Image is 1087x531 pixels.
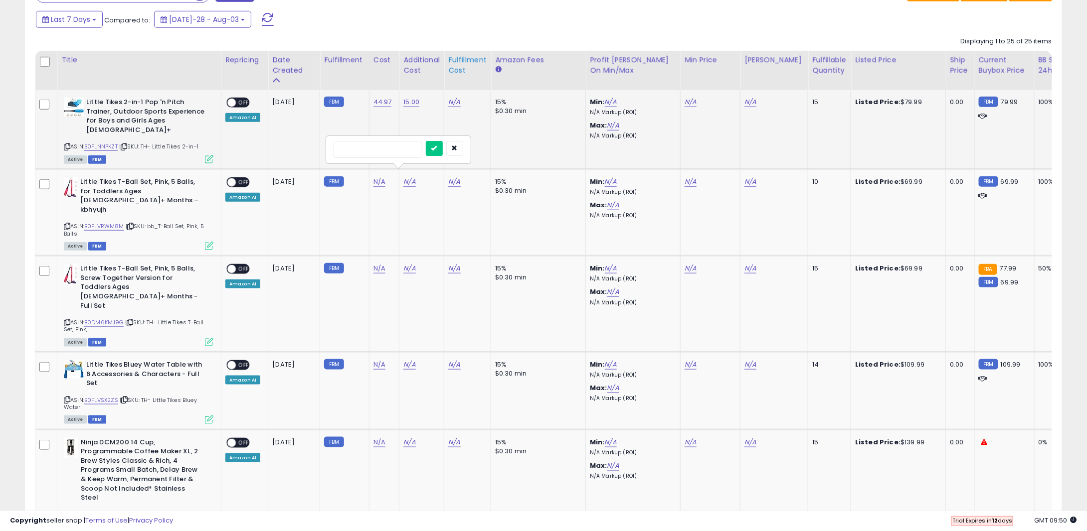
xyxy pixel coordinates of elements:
a: N/A [685,177,697,187]
div: Title [61,55,217,65]
b: Listed Price: [855,437,901,447]
small: FBM [979,97,998,107]
b: Min: [590,177,605,186]
div: 10 [812,177,843,186]
a: N/A [373,360,385,370]
div: 15 [812,438,843,447]
span: 79.99 [1001,97,1018,107]
a: N/A [373,264,385,273]
a: N/A [403,437,415,447]
span: Last 7 Days [51,14,90,24]
div: Amazon AI [225,376,260,385]
a: N/A [605,177,617,187]
div: Fulfillment Cost [448,55,487,76]
small: FBM [979,176,998,187]
b: Min: [590,264,605,273]
p: N/A Markup (ROI) [590,473,673,480]
div: ASIN: [64,360,213,423]
a: N/A [607,200,619,210]
div: 100% [1039,98,1072,107]
span: FBM [88,338,106,347]
a: N/A [403,177,415,187]
div: [DATE] [272,438,312,447]
div: 15 [812,98,843,107]
div: $0.30 min [495,447,578,456]
span: All listings currently available for purchase on Amazon [64,242,87,251]
div: $69.99 [855,264,938,273]
div: 15 [812,264,843,273]
span: OFF [236,438,252,447]
a: N/A [605,360,617,370]
div: 0% [1039,438,1072,447]
a: N/A [448,264,460,273]
div: 15% [495,177,578,186]
a: N/A [403,264,415,273]
p: N/A Markup (ROI) [590,275,673,282]
div: Fulfillment [324,55,364,65]
b: Max: [590,383,607,393]
div: 0.00 [950,177,966,186]
a: N/A [607,383,619,393]
b: Little Tikes T-Ball Set, Pink, 5 Balls, Screw Together Version for Toddlers Ages [DEMOGRAPHIC_DAT... [80,264,201,313]
a: N/A [607,461,619,471]
small: FBM [324,176,344,187]
button: [DATE]-28 - Aug-03 [154,11,251,28]
img: 31+lspXnreL._SL40_.jpg [64,438,78,458]
a: N/A [744,360,756,370]
b: Ninja DCM200 14 Cup, Programmable Coffee Maker XL, 2 Brew Styles Classic & Rich, 4 Programs Small... [81,438,202,505]
p: N/A Markup (ROI) [590,299,673,306]
a: N/A [607,121,619,131]
div: 100% [1039,177,1072,186]
span: | SKU: bb_T-Ball Set, Pink, 5 Balls [64,222,204,237]
div: 0.00 [950,438,966,447]
div: 14 [812,360,843,369]
a: N/A [744,437,756,447]
b: Little Tikes 2-in-1 Pop 'n Pitch Trainer, Outdoor Sports Experience for Boys and Girls Ages [DEMO... [86,98,207,137]
div: Amazon AI [225,279,260,288]
button: Last 7 Days [36,11,103,28]
div: Listed Price [855,55,941,65]
p: N/A Markup (ROI) [590,189,673,196]
div: $79.99 [855,98,938,107]
strong: Copyright [10,516,46,525]
a: N/A [685,360,697,370]
a: N/A [373,437,385,447]
a: N/A [744,177,756,187]
a: N/A [448,97,460,107]
p: N/A Markup (ROI) [590,109,673,116]
a: N/A [448,437,460,447]
div: Profit [PERSON_NAME] on Min/Max [590,55,676,76]
span: 77.99 [1000,264,1017,273]
p: N/A Markup (ROI) [590,212,673,219]
div: $0.30 min [495,273,578,282]
div: $0.30 min [495,186,578,195]
img: 31I4si4RMlL._SL40_.jpg [64,264,78,284]
div: Min Price [685,55,736,65]
p: N/A Markup (ROI) [590,372,673,379]
div: Amazon AI [225,113,260,122]
a: 15.00 [403,97,419,107]
div: 15% [495,264,578,273]
small: FBM [324,437,344,447]
a: N/A [685,264,697,273]
span: | SKU: TH- Little Tikes T-Ball Set, Pink, [64,318,203,333]
div: [DATE] [272,177,312,186]
div: 0.00 [950,264,966,273]
span: OFF [236,178,252,187]
a: N/A [685,97,697,107]
div: ASIN: [64,264,213,345]
b: Min: [590,360,605,369]
span: 109.99 [1001,360,1021,369]
div: Additional Cost [403,55,440,76]
div: seller snap | | [10,516,173,526]
div: Ship Price [950,55,970,76]
div: 15% [495,360,578,369]
small: FBM [324,97,344,107]
a: N/A [744,97,756,107]
b: Max: [590,200,607,210]
img: 31I4si4RMlL._SL40_.jpg [64,177,78,197]
span: OFF [236,361,252,370]
b: Max: [590,121,607,130]
a: N/A [403,360,415,370]
div: 50% [1039,264,1072,273]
